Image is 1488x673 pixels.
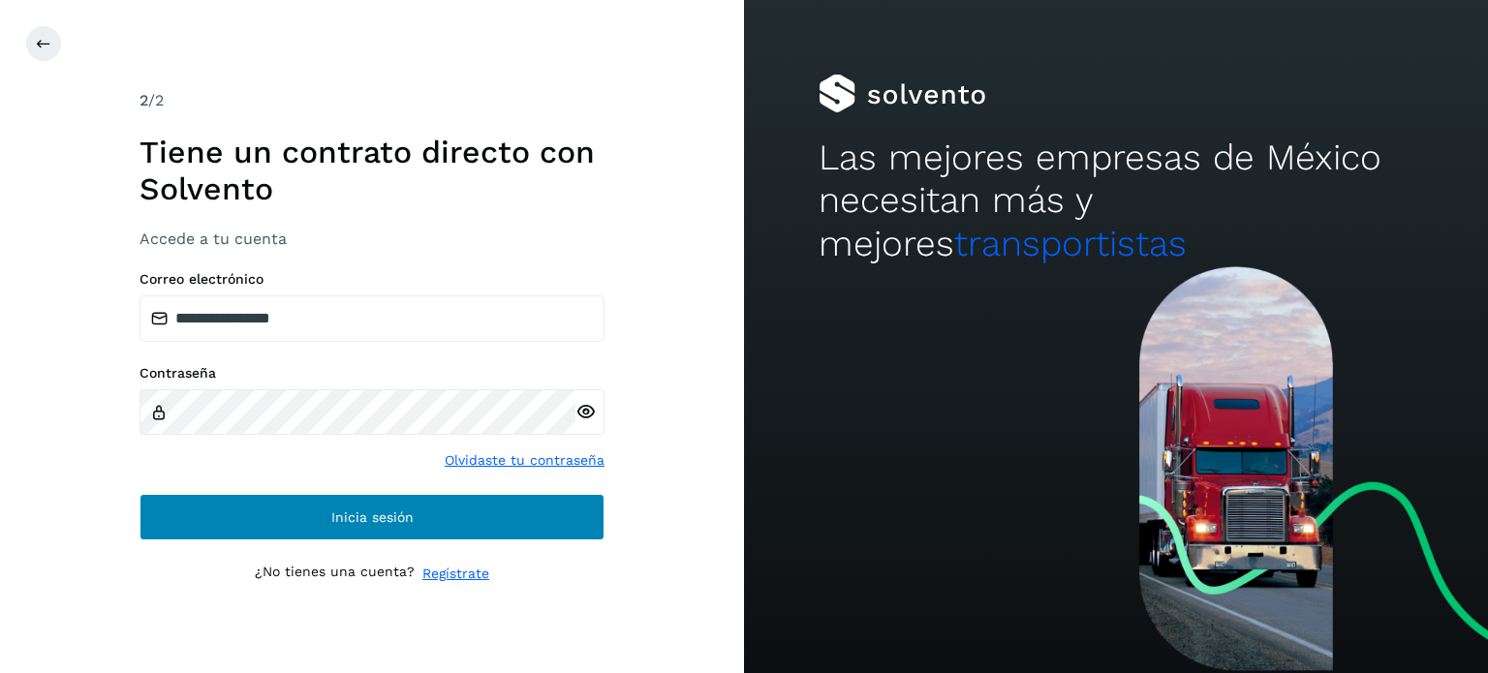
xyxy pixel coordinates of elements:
a: Olvidaste tu contraseña [445,450,604,471]
label: Correo electrónico [139,271,604,288]
div: /2 [139,89,604,112]
a: Regístrate [422,564,489,584]
span: 2 [139,91,148,109]
h1: Tiene un contrato directo con Solvento [139,134,604,208]
p: ¿No tienes una cuenta? [255,564,415,584]
label: Contraseña [139,365,604,382]
h2: Las mejores empresas de México necesitan más y mejores [819,137,1413,265]
button: Inicia sesión [139,494,604,540]
span: transportistas [954,223,1187,264]
h3: Accede a tu cuenta [139,229,604,248]
span: Inicia sesión [331,510,414,524]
